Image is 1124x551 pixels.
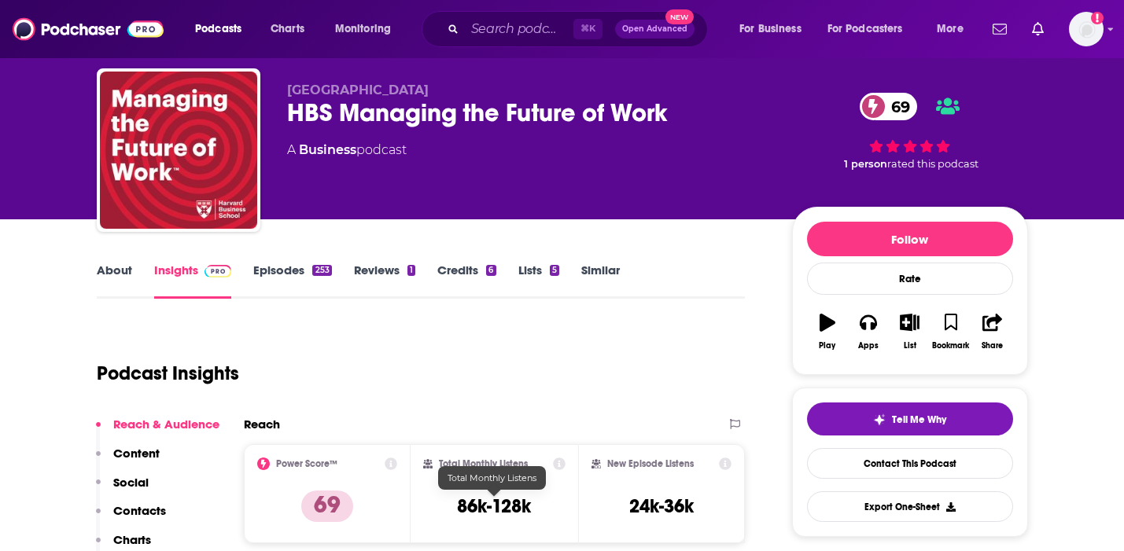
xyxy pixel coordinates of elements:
[96,446,160,475] button: Content
[807,491,1013,522] button: Export One-Sheet
[875,93,918,120] span: 69
[819,341,835,351] div: Play
[97,263,132,299] a: About
[858,341,879,351] div: Apps
[195,18,241,40] span: Podcasts
[354,263,415,299] a: Reviews1
[844,158,887,170] span: 1 person
[986,16,1013,42] a: Show notifications dropdown
[301,490,353,522] p: 69
[287,141,407,160] div: A podcast
[792,83,1028,180] div: 69 1 personrated this podcast
[100,72,257,229] img: HBS Managing the Future of Work
[96,503,166,532] button: Contacts
[113,475,149,490] p: Social
[113,446,160,461] p: Content
[622,25,687,33] span: Open Advanced
[615,20,695,39] button: Open AdvancedNew
[889,303,930,360] button: List
[276,458,337,469] h2: Power Score™
[312,265,331,276] div: 253
[518,263,559,299] a: Lists5
[848,303,889,360] button: Apps
[324,17,411,42] button: open menu
[1069,12,1104,46] button: Show profile menu
[437,11,723,47] div: Search podcasts, credits, & more...
[437,263,496,299] a: Credits6
[260,17,314,42] a: Charts
[739,18,802,40] span: For Business
[287,83,429,97] span: [GEOGRAPHIC_DATA]
[407,265,415,276] div: 1
[113,532,151,547] p: Charts
[887,158,978,170] span: rated this podcast
[113,417,219,432] p: Reach & Audience
[904,341,916,351] div: List
[244,417,280,432] h2: Reach
[96,475,149,504] button: Social
[448,472,536,483] span: Total Monthly Listens
[982,341,1003,351] div: Share
[931,303,971,360] button: Bookmark
[873,413,886,426] img: tell me why sparkle
[113,503,166,518] p: Contacts
[665,9,694,24] span: New
[937,18,964,40] span: More
[1026,16,1050,42] a: Show notifications dropdown
[807,448,1013,479] a: Contact This Podcast
[817,17,926,42] button: open menu
[97,362,239,385] h1: Podcast Insights
[465,17,573,42] input: Search podcasts, credits, & more...
[457,494,531,518] h3: 86k-128k
[184,17,262,42] button: open menu
[1091,12,1104,24] svg: Add a profile image
[807,402,1013,435] button: tell me why sparkleTell Me Why
[892,413,946,426] span: Tell Me Why
[926,17,983,42] button: open menu
[486,265,496,276] div: 6
[154,263,232,299] a: InsightsPodchaser Pro
[807,263,1013,295] div: Rate
[13,14,164,44] img: Podchaser - Follow, Share and Rate Podcasts
[573,19,603,39] span: ⌘ K
[335,18,391,40] span: Monitoring
[629,494,694,518] h3: 24k-36k
[581,263,620,299] a: Similar
[827,18,903,40] span: For Podcasters
[860,93,918,120] a: 69
[271,18,304,40] span: Charts
[299,142,356,157] a: Business
[607,458,694,469] h2: New Episode Listens
[1069,12,1104,46] img: User Profile
[253,263,331,299] a: Episodes253
[96,417,219,446] button: Reach & Audience
[550,265,559,276] div: 5
[932,341,969,351] div: Bookmark
[1069,12,1104,46] span: Logged in as megcassidy
[971,303,1012,360] button: Share
[205,265,232,277] img: Podchaser Pro
[807,222,1013,256] button: Follow
[807,303,848,360] button: Play
[728,17,821,42] button: open menu
[439,458,528,469] h2: Total Monthly Listens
